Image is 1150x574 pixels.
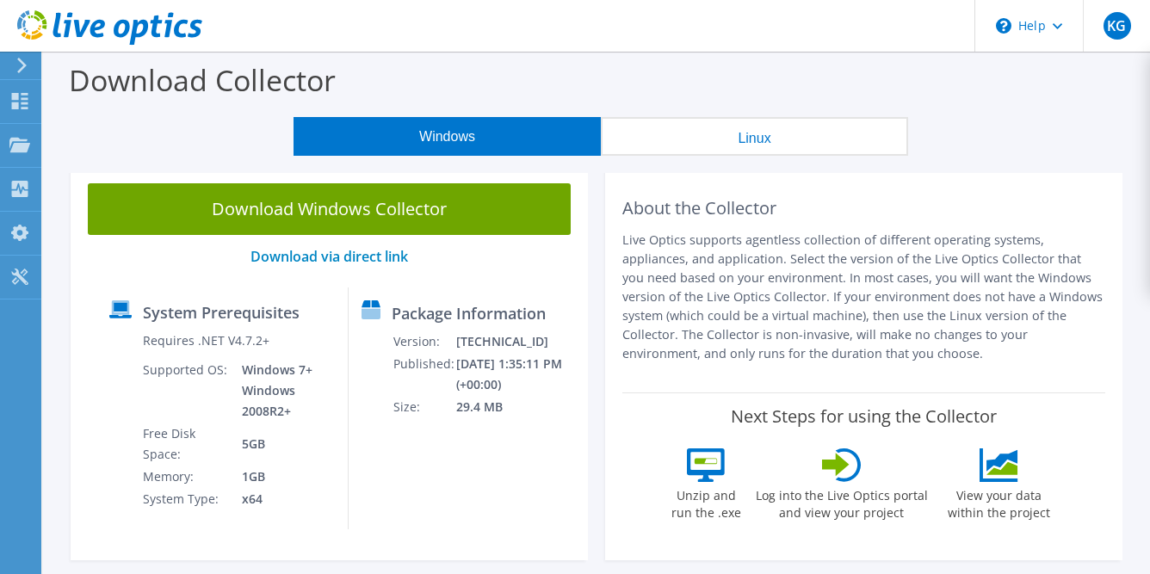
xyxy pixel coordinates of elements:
label: Log into the Live Optics portal and view your project [755,482,929,522]
a: Download via direct link [250,247,408,266]
label: Download Collector [69,60,336,100]
td: 5GB [229,423,335,466]
label: View your data within the project [937,482,1061,522]
button: Windows [294,117,601,156]
td: Published: [393,353,455,396]
td: Supported OS: [142,359,229,423]
td: 29.4 MB [455,396,580,418]
label: Unzip and run the .exe [667,482,746,522]
a: Download Windows Collector [88,183,571,235]
label: Package Information [392,305,546,322]
td: System Type: [142,488,229,510]
label: System Prerequisites [143,304,300,321]
td: x64 [229,488,335,510]
label: Next Steps for using the Collector [731,406,997,427]
td: [TECHNICAL_ID] [455,330,580,353]
td: Version: [393,330,455,353]
p: Live Optics supports agentless collection of different operating systems, appliances, and applica... [622,231,1105,363]
td: Windows 7+ Windows 2008R2+ [229,359,335,423]
td: Size: [393,396,455,418]
h2: About the Collector [622,198,1105,219]
td: Memory: [142,466,229,488]
svg: \n [996,18,1011,34]
button: Linux [601,117,908,156]
td: [DATE] 1:35:11 PM (+00:00) [455,353,580,396]
td: Free Disk Space: [142,423,229,466]
td: 1GB [229,466,335,488]
span: KG [1104,12,1131,40]
label: Requires .NET V4.7.2+ [143,332,269,349]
